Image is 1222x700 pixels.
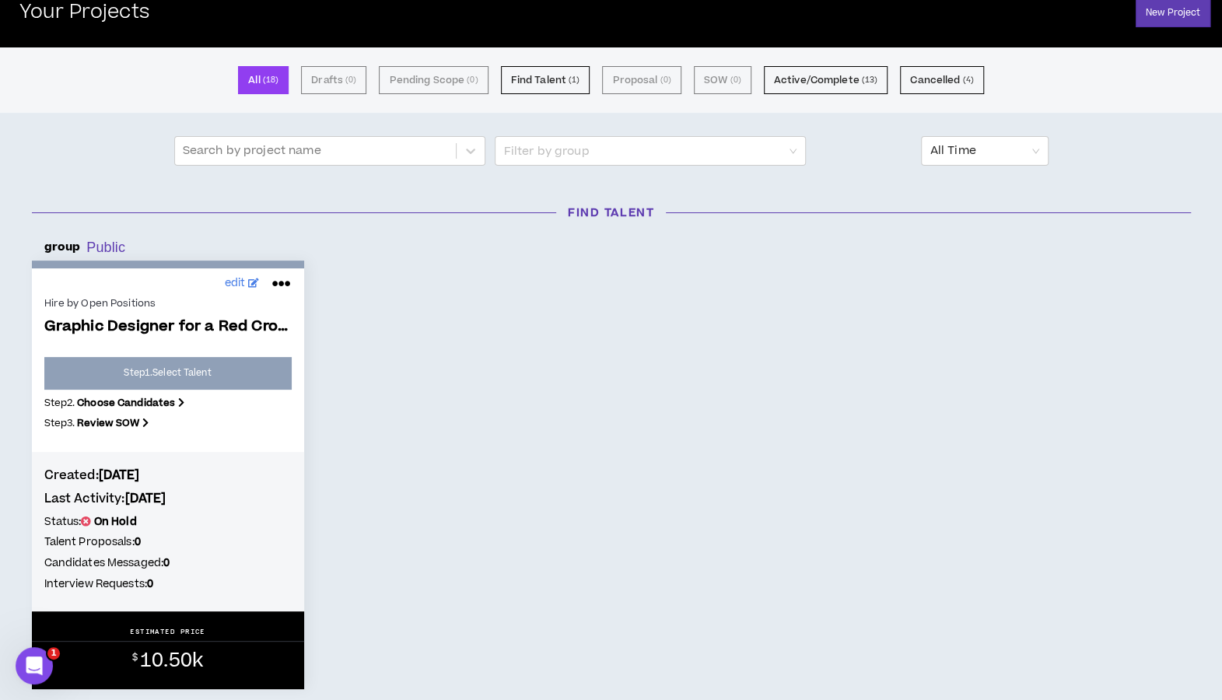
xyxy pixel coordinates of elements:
h4: Last Activity: [44,490,292,507]
button: Drafts (0) [301,66,366,94]
h2: Your Projects [19,2,149,24]
h3: Find Talent [20,205,1203,221]
b: 0 [163,555,170,571]
div: Hire by Open Positions [44,296,292,310]
small: ( 18 ) [263,73,279,87]
button: Pending Scope (0) [379,66,488,94]
h5: Candidates Messaged: [44,555,292,572]
small: ( 0 ) [345,73,356,87]
span: edit [225,275,246,292]
b: Review SOW [77,416,139,430]
b: [DATE] [125,490,166,507]
span: Graphic Designer for a Red Cross [MEDICAL_DATA] I... [44,318,292,336]
button: SOW (0) [694,66,751,94]
b: 0 [147,576,153,592]
b: Choose Candidates [77,396,175,410]
button: All (18) [238,66,289,94]
small: ( 0 ) [660,73,671,87]
p: Step 2 . [44,396,292,410]
b: 0 [135,534,141,550]
p: group [44,239,81,256]
p: ESTIMATED PRICE [130,627,205,636]
small: ( 0 ) [467,73,478,87]
button: Cancelled (4) [900,66,984,94]
span: All Time [930,137,1039,165]
iframe: Intercom live chat [16,647,53,684]
b: On Hold [94,514,137,530]
small: ( 0 ) [730,73,741,87]
span: 10.50k [140,647,203,674]
button: Active/Complete (13) [764,66,888,94]
h4: Created: [44,467,292,484]
small: ( 13 ) [862,73,878,87]
p: Step 3 . [44,416,292,430]
b: [DATE] [99,467,140,484]
p: Public [80,236,125,259]
h5: Status: [44,513,292,530]
h5: Talent Proposals: [44,534,292,551]
button: Proposal (0) [602,66,681,94]
button: Find Talent (1) [501,66,590,94]
h5: Interview Requests: [44,576,292,593]
sup: $ [132,651,138,664]
small: ( 1 ) [569,73,579,87]
a: edit [221,271,264,296]
small: ( 4 ) [962,73,973,87]
span: 1 [47,647,60,660]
